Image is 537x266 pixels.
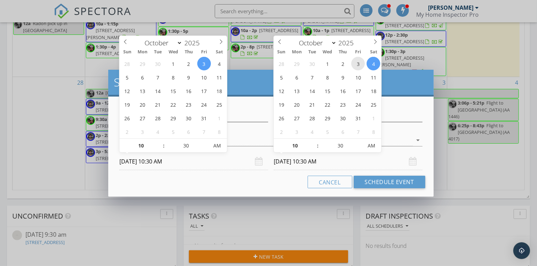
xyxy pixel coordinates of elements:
[274,70,288,84] span: October 5, 2025
[150,50,165,54] span: Tue
[165,50,181,54] span: Wed
[414,136,422,144] i: arrow_drop_down
[351,70,365,84] span: October 10, 2025
[167,111,180,125] span: October 29, 2025
[213,98,226,111] span: October 25, 2025
[197,98,211,111] span: October 24, 2025
[367,84,380,98] span: October 18, 2025
[212,50,227,54] span: Sat
[167,84,180,98] span: October 15, 2025
[336,57,350,70] span: October 2, 2025
[305,84,319,98] span: October 14, 2025
[367,70,380,84] span: October 11, 2025
[274,125,288,138] span: November 2, 2025
[321,70,334,84] span: October 8, 2025
[197,111,211,125] span: October 31, 2025
[182,70,196,84] span: October 9, 2025
[167,70,180,84] span: October 8, 2025
[213,57,226,70] span: October 4, 2025
[197,84,211,98] span: October 17, 2025
[182,84,196,98] span: October 16, 2025
[120,125,134,138] span: November 2, 2025
[351,111,365,125] span: October 31, 2025
[354,176,425,188] button: Schedule Event
[290,84,303,98] span: October 13, 2025
[197,57,211,70] span: October 3, 2025
[308,176,352,188] button: Cancel
[119,153,268,170] input: Select date
[167,57,180,70] span: October 1, 2025
[305,70,319,84] span: October 7, 2025
[289,50,304,54] span: Mon
[366,50,381,54] span: Sat
[305,57,319,70] span: September 30, 2025
[182,125,196,138] span: November 6, 2025
[196,50,212,54] span: Fri
[351,50,366,54] span: Fri
[321,111,334,125] span: October 29, 2025
[151,84,165,98] span: October 14, 2025
[182,98,196,111] span: October 23, 2025
[167,98,180,111] span: October 22, 2025
[151,70,165,84] span: October 7, 2025
[367,57,380,70] span: October 4, 2025
[367,125,380,138] span: November 8, 2025
[367,111,380,125] span: November 1, 2025
[304,50,320,54] span: Tue
[336,111,350,125] span: October 30, 2025
[151,125,165,138] span: November 4, 2025
[120,98,134,111] span: October 19, 2025
[351,125,365,138] span: November 7, 2025
[321,84,334,98] span: October 15, 2025
[182,57,196,70] span: October 2, 2025
[274,57,288,70] span: September 28, 2025
[305,98,319,111] span: October 21, 2025
[213,125,226,138] span: November 8, 2025
[351,84,365,98] span: October 17, 2025
[151,57,165,70] span: September 30, 2025
[120,84,134,98] span: October 12, 2025
[136,125,149,138] span: November 3, 2025
[336,84,350,98] span: October 16, 2025
[362,139,381,153] span: Click to toggle
[290,57,303,70] span: September 29, 2025
[151,98,165,111] span: October 21, 2025
[290,98,303,111] span: October 20, 2025
[114,75,428,89] h2: Schedule Event
[335,50,351,54] span: Thu
[182,38,205,47] input: Year
[351,57,365,70] span: October 3, 2025
[336,70,350,84] span: October 9, 2025
[181,50,196,54] span: Thu
[213,70,226,84] span: October 11, 2025
[305,111,319,125] span: October 28, 2025
[274,98,288,111] span: October 19, 2025
[136,84,149,98] span: October 13, 2025
[120,111,134,125] span: October 26, 2025
[136,57,149,70] span: September 29, 2025
[321,57,334,70] span: October 1, 2025
[136,98,149,111] span: October 20, 2025
[135,50,150,54] span: Mon
[213,111,226,125] span: November 1, 2025
[351,98,365,111] span: October 24, 2025
[151,111,165,125] span: October 28, 2025
[208,139,227,153] span: Click to toggle
[197,125,211,138] span: November 7, 2025
[120,57,134,70] span: September 28, 2025
[321,125,334,138] span: November 5, 2025
[321,98,334,111] span: October 22, 2025
[274,153,422,170] input: Select date
[136,70,149,84] span: October 6, 2025
[274,111,288,125] span: October 26, 2025
[320,50,335,54] span: Wed
[274,84,288,98] span: October 12, 2025
[182,111,196,125] span: October 30, 2025
[197,70,211,84] span: October 10, 2025
[290,70,303,84] span: October 6, 2025
[163,139,165,153] span: :
[290,111,303,125] span: October 27, 2025
[290,125,303,138] span: November 3, 2025
[119,50,135,54] span: Sun
[336,98,350,111] span: October 23, 2025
